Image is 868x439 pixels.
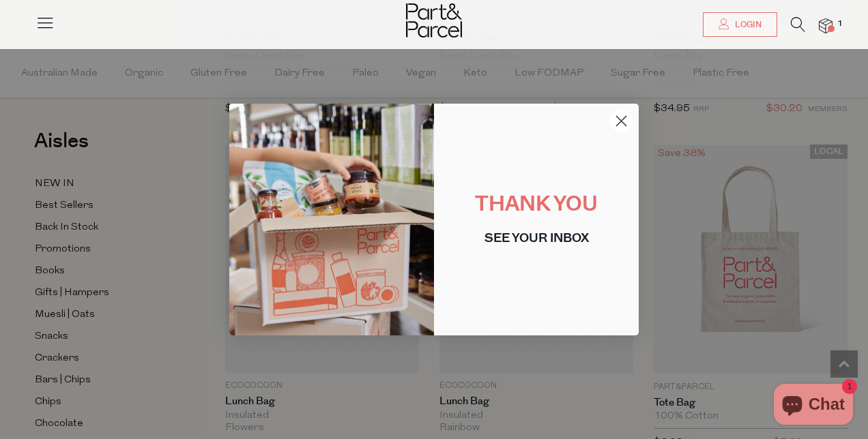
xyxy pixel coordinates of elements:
span: 1 [834,18,846,30]
a: Login [703,12,777,37]
button: Close dialog [609,109,633,133]
inbox-online-store-chat: Shopify online store chat [770,384,857,428]
span: SEE YOUR INBOX [484,233,589,245]
span: THANK YOU [475,195,598,216]
img: 1625d8db-003b-427e-bd35-278c4d7a1e35.jpeg [229,104,434,335]
img: Part&Parcel [406,3,462,37]
a: 1 [819,18,833,33]
span: Login [732,19,762,31]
